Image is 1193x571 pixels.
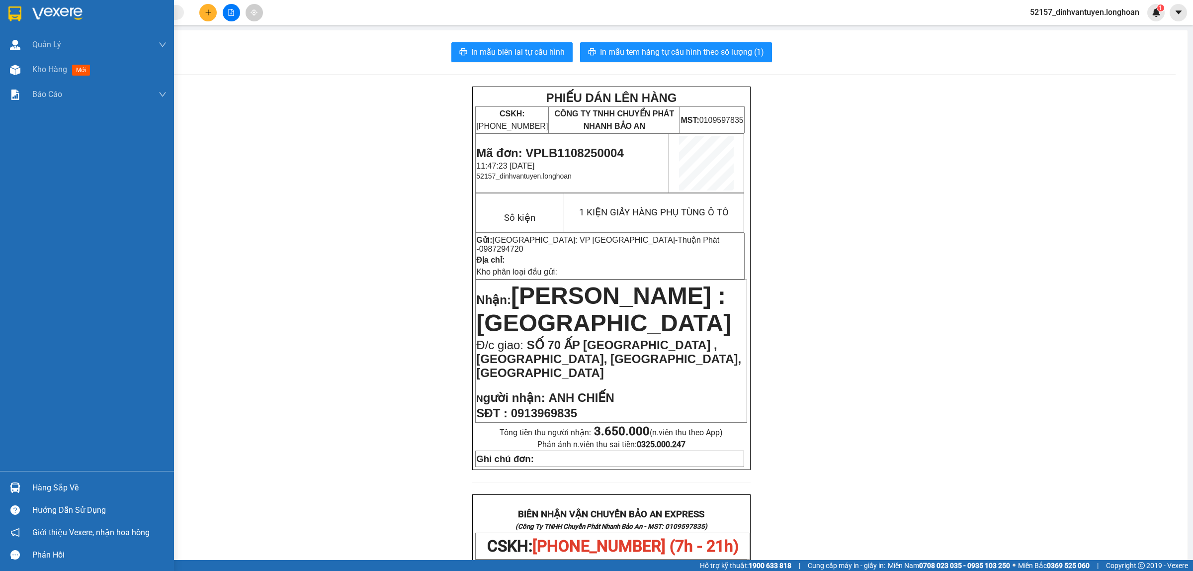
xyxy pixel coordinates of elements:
[10,505,20,515] span: question-circle
[159,91,167,98] span: down
[1022,6,1147,18] span: 52157_dinhvantuyen.longhoan
[588,48,596,57] span: printer
[483,391,545,404] span: gười nhận:
[1047,562,1090,570] strong: 0369 525 060
[476,256,505,264] strong: Địa chỉ:
[32,503,167,518] div: Hướng dẫn sử dụng
[32,65,67,74] span: Kho hàng
[476,268,557,276] span: Kho phân loại đầu gửi:
[32,38,61,51] span: Quản Lý
[459,48,467,57] span: printer
[228,9,235,16] span: file-add
[919,562,1010,570] strong: 0708 023 035 - 0935 103 250
[546,91,677,104] strong: PHIẾU DÁN LÊN HÀNG
[476,236,719,253] span: -
[594,424,650,438] strong: 3.650.000
[749,562,791,570] strong: 1900 633 818
[10,65,20,75] img: warehouse-icon
[500,428,723,437] span: Tổng tiền thu người nhận:
[1159,4,1162,11] span: 1
[476,338,741,380] span: SỐ 70 ẤP [GEOGRAPHIC_DATA] ,[GEOGRAPHIC_DATA], [GEOGRAPHIC_DATA], [GEOGRAPHIC_DATA]
[1018,560,1090,571] span: Miền Bắc
[808,560,885,571] span: Cung cấp máy in - giấy in:
[476,406,508,420] strong: SĐT :
[451,42,573,62] button: printerIn mẫu biên lai tự cấu hình
[199,4,217,21] button: plus
[476,109,548,130] span: [PHONE_NUMBER]
[493,236,675,244] span: [GEOGRAPHIC_DATA]: VP [GEOGRAPHIC_DATA]
[1013,564,1016,568] span: ⚪️
[476,236,719,253] span: Thuận Phát -
[32,548,167,563] div: Phản hồi
[487,537,739,556] span: CSKH:
[532,537,739,556] span: [PHONE_NUMBER] (7h - 21h)
[700,560,791,571] span: Hỗ trợ kỹ thuật:
[594,428,723,437] span: (n.viên thu theo App)
[246,4,263,21] button: aim
[1138,562,1145,569] span: copyright
[476,146,623,160] span: Mã đơn: VPLB1108250004
[205,9,212,16] span: plus
[548,391,614,404] span: ANH CHIẾN
[888,560,1010,571] span: Miền Nam
[500,109,525,118] strong: CSKH:
[476,338,526,352] span: Đ/c giao:
[537,440,685,449] span: Phản ánh n.viên thu sai tiền:
[32,88,62,100] span: Báo cáo
[515,523,707,530] strong: (Công Ty TNHH Chuyển Phát Nhanh Bảo An - MST: 0109597835)
[1170,4,1187,21] button: caret-down
[1152,8,1161,17] img: icon-new-feature
[10,550,20,560] span: message
[251,9,257,16] span: aim
[580,42,772,62] button: printerIn mẫu tem hàng tự cấu hình theo số lượng (1)
[600,46,764,58] span: In mẫu tem hàng tự cấu hình theo số lượng (1)
[32,480,167,495] div: Hàng sắp về
[72,65,90,76] span: mới
[476,236,492,244] strong: Gửi:
[637,440,685,449] strong: 0325.000.247
[681,116,699,124] strong: MST:
[579,207,729,218] span: 1 KIỆN GIẤY HÀNG PHỤ TÙNG Ô TÔ
[471,46,565,58] span: In mẫu biên lai tự cấu hình
[554,109,674,130] span: CÔNG TY TNHH CHUYỂN PHÁT NHANH BẢO AN
[10,90,20,100] img: solution-icon
[32,526,150,539] span: Giới thiệu Vexere, nhận hoa hồng
[476,162,534,170] span: 11:47:23 [DATE]
[479,245,523,253] span: 0987294720
[799,560,800,571] span: |
[223,4,240,21] button: file-add
[10,528,20,537] span: notification
[10,482,20,493] img: warehouse-icon
[476,454,534,464] strong: Ghi chú đơn:
[476,393,545,404] strong: N
[511,406,577,420] span: 0913969835
[504,212,535,223] span: Số kiện
[476,172,572,180] span: 52157_dinhvantuyen.longhoan
[1157,4,1164,11] sup: 1
[1097,560,1099,571] span: |
[476,283,731,336] span: [PERSON_NAME] : [GEOGRAPHIC_DATA]
[10,40,20,50] img: warehouse-icon
[681,116,743,124] span: 0109597835
[518,509,704,520] strong: BIÊN NHẬN VẬN CHUYỂN BẢO AN EXPRESS
[476,293,511,306] span: Nhận:
[159,41,167,49] span: down
[1174,8,1183,17] span: caret-down
[8,6,21,21] img: logo-vxr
